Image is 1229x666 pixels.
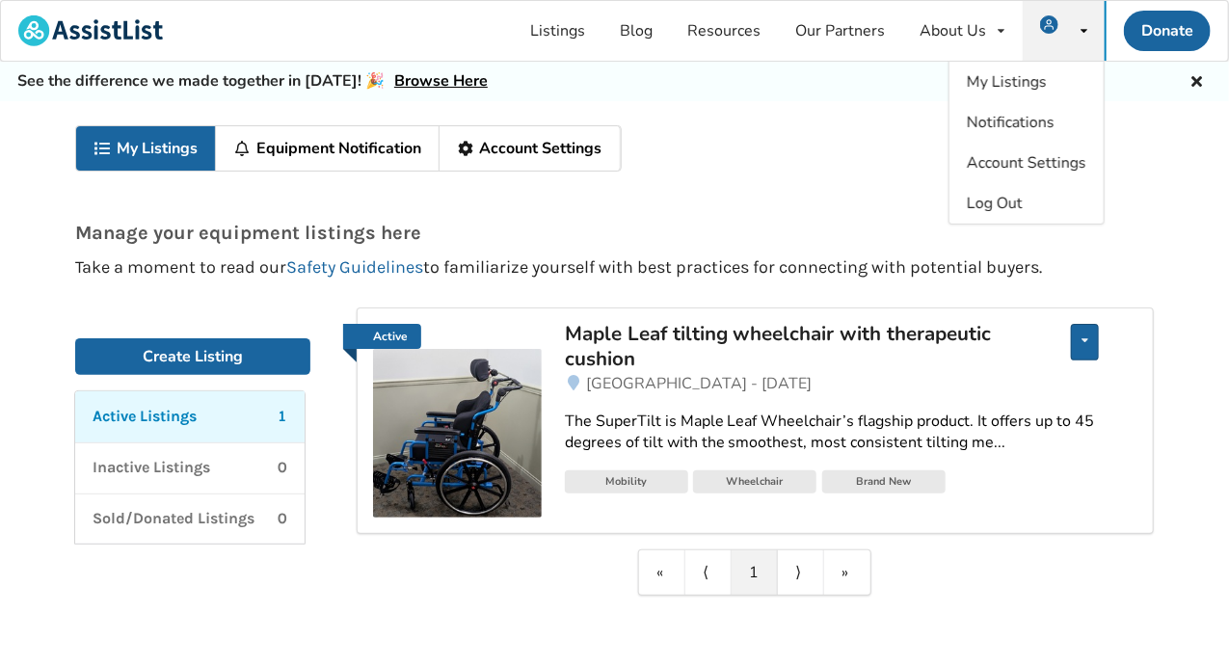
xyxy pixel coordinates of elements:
span: My Listings [967,71,1047,93]
div: About Us [921,23,987,39]
div: The SuperTilt is Maple Leaf Wheelchair’s flagship product. It offers up to 45 degrees of tilt wit... [565,411,1137,455]
span: Account Settings [967,152,1086,173]
div: Pagination Navigation [638,549,871,596]
span: Notifications [967,112,1055,133]
div: Mobility [565,470,688,493]
a: Our Partners [779,1,903,61]
a: Previous item [685,550,732,595]
div: Brand New [822,470,946,493]
a: My Listings [76,126,216,171]
a: Safety Guidelines [286,256,423,278]
span: Log Out [967,193,1023,214]
p: 0 [278,508,287,530]
p: 1 [278,406,287,428]
a: [GEOGRAPHIC_DATA] - [DATE] [565,372,1137,395]
a: Active [373,324,542,518]
a: Create Listing [75,338,310,375]
a: First item [639,550,685,595]
a: The SuperTilt is Maple Leaf Wheelchair’s flagship product. It offers up to 45 degrees of tilt wit... [565,395,1137,470]
p: Sold/Donated Listings [93,508,254,530]
p: Inactive Listings [93,457,210,479]
div: Wheelchair [693,470,816,493]
a: Listings [514,1,603,61]
a: Resources [671,1,779,61]
a: Maple Leaf tilting wheelchair with therapeutic cushion [565,324,1015,372]
a: Active [343,324,421,349]
p: Manage your equipment listings here [75,223,1154,243]
a: Blog [603,1,671,61]
img: assistlist-logo [18,15,163,46]
a: 1 [732,550,778,595]
p: 0 [278,457,287,479]
img: mobility-maple leaf tilting wheelchair with therapeutic cushion [373,349,542,518]
a: Browse Here [394,70,488,92]
a: Account Settings [440,126,621,171]
div: Maple Leaf tilting wheelchair with therapeutic cushion [565,321,1015,372]
h5: See the difference we made together in [DATE]! 🎉 [17,71,488,92]
a: Equipment Notification [216,126,440,171]
img: user icon [1040,15,1058,34]
a: Donate [1124,11,1211,51]
a: MobilityWheelchairBrand New [565,469,1137,498]
a: Next item [778,550,824,595]
p: Take a moment to read our to familiarize yourself with best practices for connecting with potenti... [75,258,1154,277]
a: Last item [824,550,870,595]
p: Active Listings [93,406,197,428]
span: [GEOGRAPHIC_DATA] - [DATE] [587,373,813,394]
